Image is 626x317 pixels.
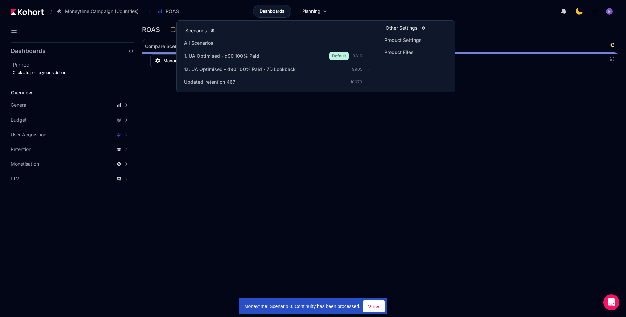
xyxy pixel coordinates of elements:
button: View [363,300,385,312]
a: 1. UA Optimised - d90 100% PaidDefault9816 [180,49,374,63]
span: View [368,303,379,310]
span: User Acquisition [11,131,46,138]
button: Moneytime Campaign (Countries) [53,6,146,17]
a: Overview [9,88,123,98]
span: Budget [11,116,27,123]
span: Moneytime Campaign (Countries) [65,8,139,15]
span: Manage Scenario [163,57,200,64]
span: Product Files [384,49,422,56]
h2: Pinned [13,61,134,69]
a: Updated_retention_46710079 [180,76,374,88]
span: 10079 [350,79,362,85]
h3: Other Settings [386,25,417,31]
span: Overview [11,90,32,95]
button: Fullscreen [610,56,615,61]
img: Kohort logo [11,9,44,15]
div: Moneytime: Scenario 0. Continuity has been processed. [239,298,363,314]
span: Product Settings [384,37,422,44]
a: Manage Scenario [150,54,204,67]
span: 9905 [352,67,362,72]
h2: Dashboards [11,48,46,54]
span: Compare Scenarios [145,44,189,49]
a: Product Files [380,46,451,58]
span: Retention [11,146,31,153]
span: Default [329,52,349,60]
button: ROAS [154,6,186,17]
span: ROAS [166,8,179,15]
span: Dashboards [260,8,284,15]
a: 1a. UA Optimised - d90 100% Paid - 7D Lookback9905 [180,63,374,75]
span: Planning [302,8,320,15]
a: Planning [295,5,334,18]
a: All Scenarios [180,37,374,49]
img: logo_MoneyTimeLogo_1_20250619094856634230.png [591,8,598,15]
a: Product Settings [380,34,451,46]
span: All Scenarios [184,39,345,46]
h3: ROAS [142,26,164,33]
span: / [45,8,52,15]
h3: Scenarios [185,27,207,34]
span: General [11,102,27,108]
div: Open Intercom Messenger [603,294,619,310]
span: LTV [11,175,19,182]
a: Dashboards [253,5,291,18]
span: 1a. UA Optimised - d90 100% Paid - 7D Lookback [184,66,296,73]
span: › [148,9,152,14]
span: 9816 [353,53,362,59]
span: Updated_retention_467 [184,79,235,85]
div: Click to pin to your sidebar. [13,70,134,75]
span: 1. UA Optimised - d90 100% Paid [184,53,259,59]
span: Monetisation [11,161,39,167]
